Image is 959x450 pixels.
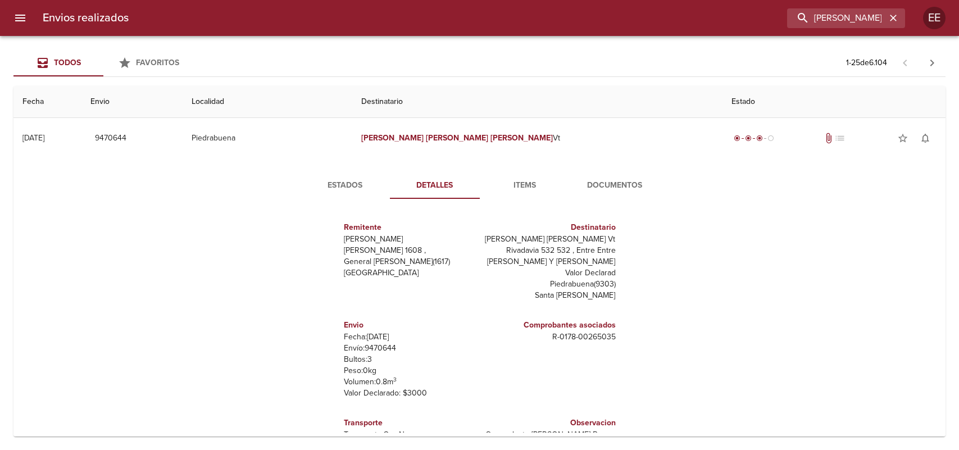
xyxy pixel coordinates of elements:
[767,135,774,142] span: radio_button_unchecked
[136,58,179,67] span: Favoritos
[897,133,908,144] span: star_border
[7,4,34,31] button: menu
[344,267,475,279] p: [GEOGRAPHIC_DATA]
[13,86,81,118] th: Fecha
[90,128,131,149] button: 9470644
[344,388,475,399] p: Valor Declarado: $ 3000
[920,133,931,144] span: notifications_none
[344,354,475,365] p: Bultos: 3
[734,135,740,142] span: radio_button_checked
[344,331,475,343] p: Fecha: [DATE]
[344,221,475,234] h6: Remitente
[183,118,352,158] td: Piedrabuena
[344,234,475,245] p: [PERSON_NAME]
[823,133,834,144] span: Tiene documentos adjuntos
[13,49,193,76] div: Tabs Envios
[54,58,81,67] span: Todos
[484,290,616,301] p: Santa [PERSON_NAME]
[490,133,553,143] em: [PERSON_NAME]
[484,319,616,331] h6: Comprobantes asociados
[576,179,653,193] span: Documentos
[731,133,776,144] div: En viaje
[43,9,129,27] h6: Envios realizados
[300,172,660,199] div: Tabs detalle de guia
[923,7,946,29] div: EE
[484,221,616,234] h6: Destinatario
[344,256,475,267] p: General [PERSON_NAME] ( 1617 )
[307,179,383,193] span: Estados
[361,133,424,143] em: [PERSON_NAME]
[756,135,763,142] span: radio_button_checked
[344,319,475,331] h6: Envio
[81,86,183,118] th: Envio
[834,133,846,144] span: No tiene pedido asociado
[397,179,473,193] span: Detalles
[484,234,616,245] p: [PERSON_NAME] [PERSON_NAME] Vt
[923,7,946,29] div: Abrir información de usuario
[344,245,475,256] p: [PERSON_NAME] 1608 ,
[352,86,722,118] th: Destinatario
[183,86,352,118] th: Localidad
[914,127,937,149] button: Activar notificaciones
[344,343,475,354] p: Envío: 9470644
[892,127,914,149] button: Agregar a favoritos
[393,376,397,383] sup: 3
[344,429,475,440] p: Transporte: Oro Negro
[846,57,887,69] p: 1 - 25 de 6.104
[426,133,488,143] em: [PERSON_NAME]
[484,331,616,343] p: R - 0178 - 00265035
[722,86,946,118] th: Estado
[22,133,44,143] div: [DATE]
[892,57,919,68] span: Pagina anterior
[745,135,752,142] span: radio_button_checked
[484,245,616,279] p: Rivadavia 532 532 , Entre Entre [PERSON_NAME] Y [PERSON_NAME] Valor Declarad
[95,131,126,146] span: 9470644
[484,417,616,429] h6: Observacion
[344,417,475,429] h6: Transporte
[487,179,563,193] span: Items
[484,279,616,290] p: Piedrabuena ( 9303 )
[344,365,475,376] p: Peso: 0 kg
[787,8,886,28] input: buscar
[919,49,946,76] span: Pagina siguiente
[344,376,475,388] p: Volumen: 0.8 m
[352,118,722,158] td: Vt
